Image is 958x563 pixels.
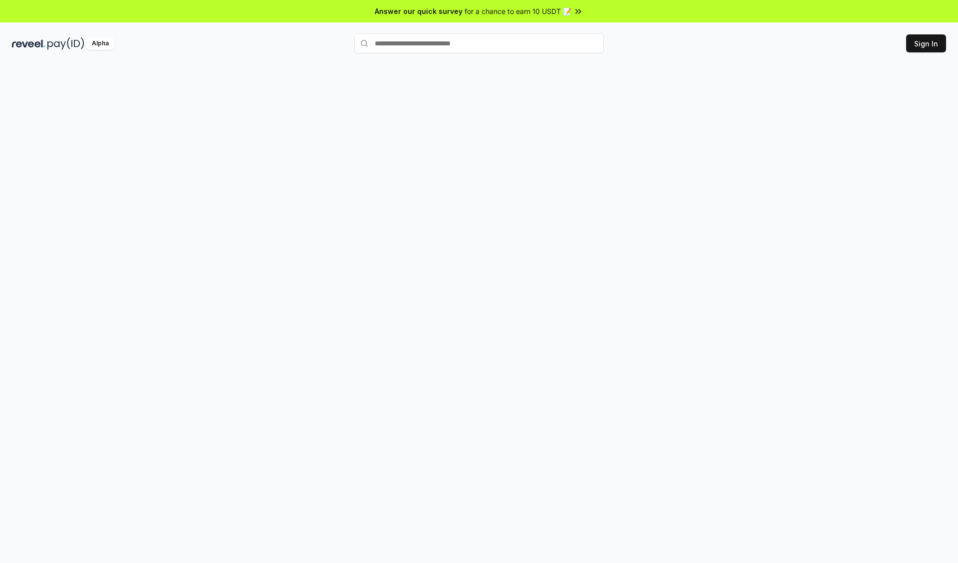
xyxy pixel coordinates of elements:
div: Alpha [86,37,114,50]
button: Sign In [906,34,946,52]
img: pay_id [47,37,84,50]
img: reveel_dark [12,37,45,50]
span: Answer our quick survey [375,6,463,16]
span: for a chance to earn 10 USDT 📝 [465,6,571,16]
